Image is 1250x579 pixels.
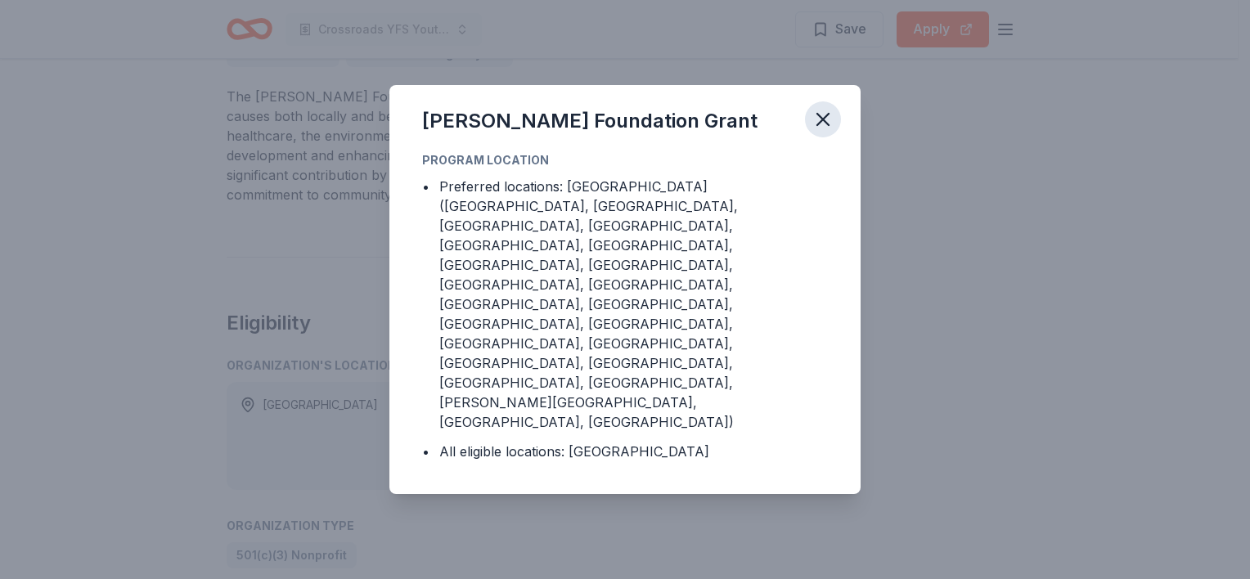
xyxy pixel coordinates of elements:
[422,177,429,196] div: •
[422,150,828,170] div: Program Location
[439,177,828,432] div: Preferred locations: [GEOGRAPHIC_DATA] ([GEOGRAPHIC_DATA], [GEOGRAPHIC_DATA], [GEOGRAPHIC_DATA], ...
[422,442,429,461] div: •
[439,442,709,461] div: All eligible locations: [GEOGRAPHIC_DATA]
[422,108,758,134] div: [PERSON_NAME] Foundation Grant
